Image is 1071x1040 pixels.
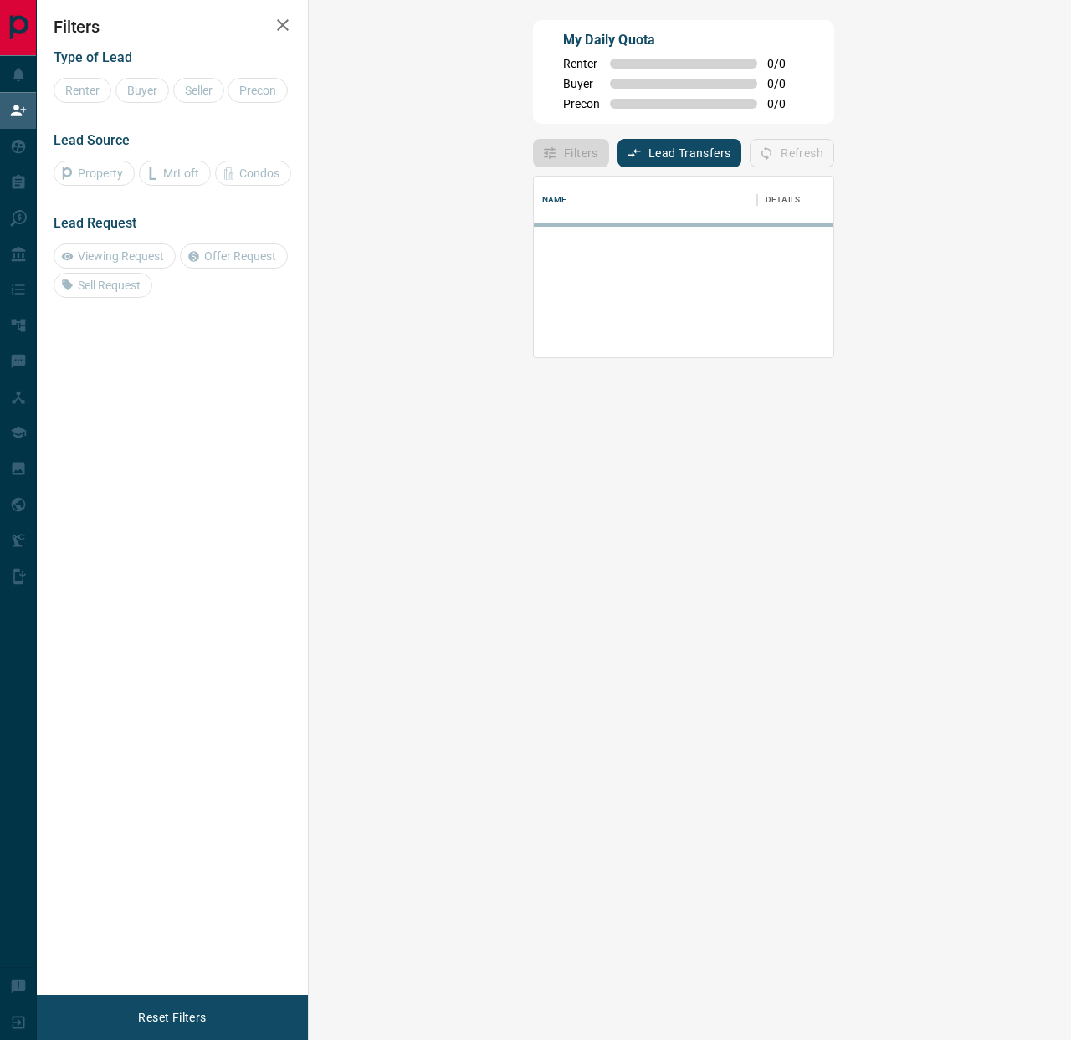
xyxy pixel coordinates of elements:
[54,215,136,231] span: Lead Request
[563,77,600,90] span: Buyer
[542,177,567,223] div: Name
[54,132,130,148] span: Lead Source
[767,77,804,90] span: 0 / 0
[563,97,600,110] span: Precon
[757,177,897,223] div: Details
[767,57,804,70] span: 0 / 0
[563,57,600,70] span: Renter
[534,177,757,223] div: Name
[563,30,804,50] p: My Daily Quota
[54,17,291,37] h2: Filters
[54,49,132,65] span: Type of Lead
[617,139,742,167] button: Lead Transfers
[767,97,804,110] span: 0 / 0
[766,177,800,223] div: Details
[127,1003,217,1032] button: Reset Filters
